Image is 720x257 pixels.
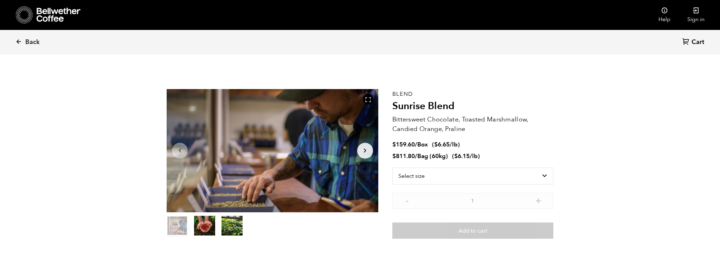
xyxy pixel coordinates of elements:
span: $ [454,152,458,160]
span: $ [434,140,438,149]
span: Back [25,38,40,46]
bdi: 159.60 [392,140,415,149]
h2: Sunrise Blend [392,100,553,112]
span: /lb [450,140,458,149]
bdi: 6.15 [454,152,470,160]
span: Cart [692,38,704,46]
span: Box [417,140,428,149]
span: / [415,152,417,160]
span: $ [392,140,396,149]
button: + [534,196,543,203]
a: Cart [682,38,706,47]
p: Bittersweet Chocolate, Toasted Marshmallow, Candied Orange, Praline [392,115,553,134]
span: / [415,140,417,149]
span: ( ) [452,152,480,160]
button: Add to cart [392,222,553,239]
span: Bag (60kg) [417,152,448,160]
span: $ [392,152,396,160]
bdi: 6.65 [434,140,450,149]
span: /lb [470,152,478,160]
button: - [403,196,412,203]
bdi: 811.80 [392,152,415,160]
span: ( ) [432,140,460,149]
